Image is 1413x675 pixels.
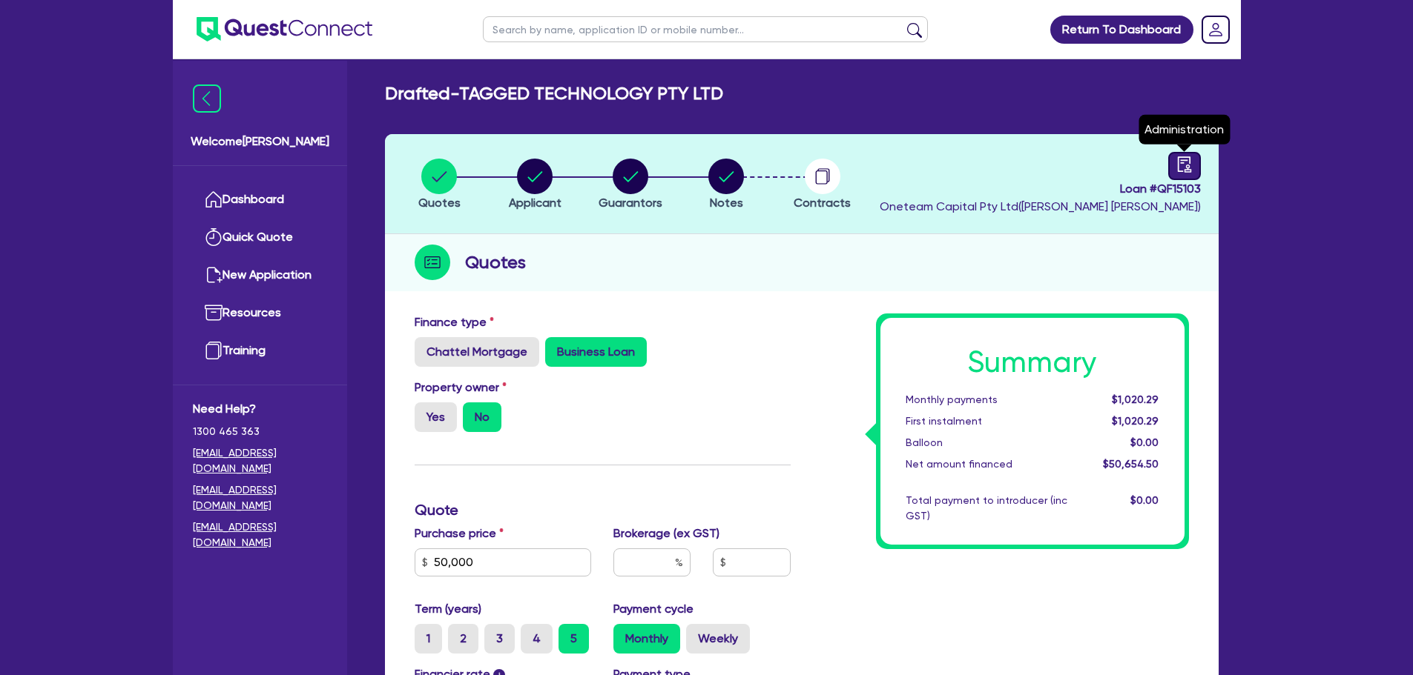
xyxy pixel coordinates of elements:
span: audit [1176,156,1193,173]
img: resources [205,304,223,322]
label: 4 [521,624,553,654]
img: quick-quote [205,228,223,246]
span: Welcome [PERSON_NAME] [191,133,329,150]
img: training [205,342,223,359]
label: Term (years) [415,600,481,618]
a: Dropdown toggle [1196,10,1235,49]
button: Quotes [418,158,461,213]
span: Guarantors [599,196,662,210]
a: [EMAIL_ADDRESS][DOMAIN_NAME] [193,482,327,513]
h2: Quotes [465,249,526,276]
label: Weekly [686,624,750,654]
label: No [463,402,501,432]
div: Monthly payments [895,392,1078,408]
span: $0.00 [1130,494,1159,506]
div: Administration [1139,115,1230,144]
label: Business Loan [545,337,647,367]
img: new-application [205,266,223,284]
a: audit [1168,152,1201,180]
div: First instalment [895,413,1078,429]
label: Purchase price [415,525,504,542]
button: Applicant [508,158,562,213]
a: Quick Quote [193,219,327,256]
label: Payment cycle [613,600,694,618]
button: Notes [708,158,745,213]
label: 5 [559,624,589,654]
h3: Quote [415,501,791,519]
input: Search by name, application ID or mobile number... [483,16,928,42]
span: Loan # QF15103 [880,180,1201,198]
a: Resources [193,294,327,332]
label: Finance type [415,313,494,331]
label: Brokerage (ex GST) [613,525,719,542]
span: $0.00 [1130,436,1159,448]
label: 1 [415,624,442,654]
a: Training [193,332,327,370]
span: $1,020.29 [1112,393,1159,405]
h1: Summary [906,345,1159,380]
span: $1,020.29 [1112,415,1159,427]
img: step-icon [415,245,450,280]
div: Total payment to introducer (inc GST) [895,493,1078,524]
div: Net amount financed [895,456,1078,472]
span: Contracts [794,196,851,210]
label: Property owner [415,379,507,396]
button: Guarantors [598,158,663,213]
a: Return To Dashboard [1050,16,1193,44]
label: Monthly [613,624,680,654]
span: Oneteam Capital Pty Ltd ( [PERSON_NAME] [PERSON_NAME] ) [880,199,1201,213]
label: Yes [415,402,457,432]
label: 3 [484,624,515,654]
a: [EMAIL_ADDRESS][DOMAIN_NAME] [193,519,327,551]
span: Quotes [418,196,461,210]
span: Need Help? [193,400,327,418]
img: quest-connect-logo-blue [197,17,372,41]
span: Notes [710,196,743,210]
a: Dashboard [193,181,327,219]
img: icon-menu-close [193,84,221,113]
div: Balloon [895,435,1078,450]
h2: Drafted - TAGGED TECHNOLOGY PTY LTD [385,83,723,104]
span: 1300 465 363 [193,424,327,439]
a: New Application [193,256,327,294]
label: Chattel Mortgage [415,337,539,367]
button: Contracts [793,158,852,213]
a: [EMAIL_ADDRESS][DOMAIN_NAME] [193,445,327,476]
label: 2 [448,624,478,654]
span: Applicant [509,196,561,210]
span: $50,654.50 [1103,458,1159,470]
